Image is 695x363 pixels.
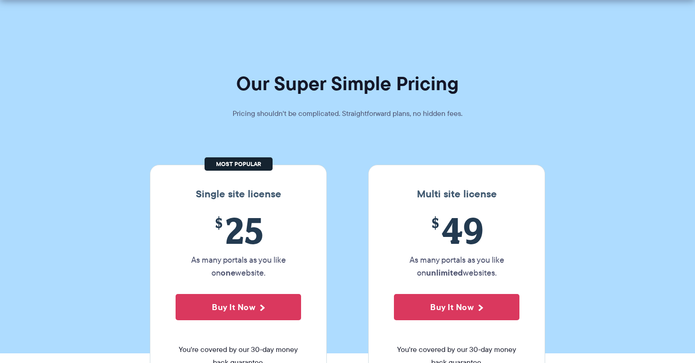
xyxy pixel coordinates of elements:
[394,209,519,251] span: 49
[176,254,301,279] p: As many portals as you like on website.
[176,294,301,320] button: Buy It Now
[160,188,317,200] h3: Single site license
[210,107,485,120] p: Pricing shouldn't be complicated. Straightforward plans, no hidden fees.
[378,188,535,200] h3: Multi site license
[176,209,301,251] span: 25
[426,266,463,279] strong: unlimited
[394,294,519,320] button: Buy It Now
[394,254,519,279] p: As many portals as you like on websites.
[221,266,235,279] strong: one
